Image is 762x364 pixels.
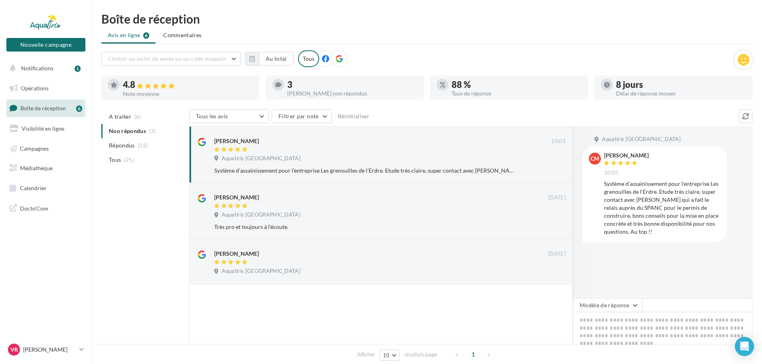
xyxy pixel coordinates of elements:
[259,52,294,66] button: Au total
[602,136,681,143] span: Aquatiris [GEOGRAPHIC_DATA]
[109,113,131,121] span: A traiter
[551,138,566,145] span: 10:03
[5,120,87,137] a: Visibilité en ligne
[5,160,87,177] a: Médiathèque
[5,200,87,217] a: Docto'Com
[357,351,375,358] span: Afficher
[6,342,85,357] a: VR [PERSON_NAME]
[101,52,241,66] button: Choisir un point de vente ou un code magasin
[548,194,566,201] span: [DATE]
[109,141,135,149] span: Répondus
[163,31,201,39] span: Commentaires
[10,346,18,354] span: VR
[404,351,437,358] span: résultats/page
[23,346,76,354] p: [PERSON_NAME]
[5,180,87,197] a: Calendrier
[222,155,300,162] span: Aquatiris [GEOGRAPHIC_DATA]
[604,153,649,158] div: [PERSON_NAME]
[335,111,373,121] button: Réinitialiser
[5,60,84,77] button: Notifications 1
[22,125,64,132] span: Visibilité en ligne
[5,99,87,117] a: Boîte de réception6
[123,91,253,97] div: Note moyenne
[548,251,566,258] span: [DATE]
[214,193,259,201] div: [PERSON_NAME]
[287,91,417,96] div: [PERSON_NAME] non répondus
[573,298,642,312] button: Modèle de réponse
[383,352,390,358] span: 10
[196,113,228,119] span: Tous les avis
[452,91,582,96] div: Taux de réponse
[616,91,746,96] div: Délai de réponse moyen
[590,155,599,163] span: cm
[272,109,332,123] button: Filtrer par note
[452,80,582,89] div: 88 %
[214,137,259,145] div: [PERSON_NAME]
[222,211,300,219] span: Aquatiris [GEOGRAPHIC_DATA]
[245,52,294,66] button: Au total
[20,165,53,171] span: Médiathèque
[616,80,746,89] div: 8 jours
[21,65,53,72] span: Notifications
[108,55,226,62] span: Choisir un point de vente ou un code magasin
[287,80,417,89] div: 3
[189,109,269,123] button: Tous les avis
[214,250,259,258] div: [PERSON_NAME]
[604,180,721,236] div: Système d'assainissement pour l'entreprise Les grenouilles de l'Erdre. Etude très claire, super c...
[604,169,619,177] span: 10:03
[101,13,752,25] div: Boîte de réception
[20,185,47,191] span: Calendrier
[124,157,134,163] span: (25)
[6,38,85,52] button: Nouvelle campagne
[20,105,66,111] span: Boîte de réception
[214,167,514,175] div: Système d'assainissement pour l'entreprise Les grenouilles de l'Erdre. Etude très claire, super c...
[75,66,81,72] div: 1
[5,80,87,97] a: Opérations
[735,337,754,356] div: Open Intercom Messenger
[138,142,148,149] span: (22)
[20,203,48,213] span: Docto'Com
[109,156,121,164] span: Tous
[222,268,300,275] span: Aquatiris [GEOGRAPHIC_DATA]
[298,50,319,67] div: Tous
[5,140,87,157] a: Campagnes
[214,223,514,231] div: Très pro et toujours à l'écoute.
[467,348,480,361] span: 1
[123,80,253,90] div: 4.8
[76,105,82,112] div: 6
[20,145,49,151] span: Campagnes
[379,350,400,361] button: 10
[21,85,49,91] span: Opérations
[134,113,141,120] span: (6)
